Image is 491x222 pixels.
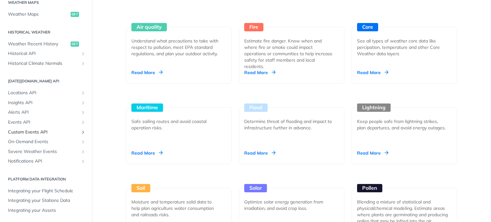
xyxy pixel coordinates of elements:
a: Insights APIShow subpages for Insights API [5,98,87,108]
div: Lightning [357,103,391,112]
h2: Platform DATA integration [5,176,87,182]
span: Historical API [8,50,79,57]
a: Locations APIShow subpages for Locations API [5,88,87,98]
a: Integrating your Flight Schedule [5,186,87,196]
div: Soil [131,184,150,192]
div: Moisture and temperature solid data to help plan agriculture water consumption and railroads risks. [131,199,221,218]
div: Read More [244,69,276,76]
div: Read More [131,150,163,156]
div: Estimate fire danger. Know when and where fire or smoke could impact operations or communities to... [244,38,334,70]
div: Solar [244,184,267,192]
div: Read More [244,150,276,156]
div: Flood [244,103,268,112]
div: See all types of weather core data like percipation, temperature and other Core Weather data layers [357,38,447,57]
div: Read More [357,69,388,76]
a: Core See all types of weather core data like percipation, temperature and other Core Weather data... [349,3,460,84]
span: Alerts API [8,109,79,116]
div: Read More [357,150,388,156]
span: get [71,42,79,47]
button: Show subpages for Locations API [81,90,86,96]
a: Fire Estimate fire danger. Know when and where fire or smoke could impact operations or communiti... [236,3,347,84]
span: Weather Recent History [8,41,69,47]
button: Show subpages for Severe Weather Events [81,149,86,154]
span: Integrating your Stations Data [8,197,86,204]
div: Fire [244,23,263,31]
div: Air quality [131,23,167,31]
a: Severe Weather EventsShow subpages for Severe Weather Events [5,147,87,157]
a: Weather Recent Historyget [5,39,87,49]
a: Alerts APIShow subpages for Alerts API [5,108,87,117]
button: Show subpages for Notifications API [81,159,86,164]
div: Determine threat of flooding and impact to infrastructure further in advance. [244,118,334,131]
div: Understand what precautions to take with respect to pollution, meet EPA standard regulations, and... [131,38,221,57]
div: Keep people safe from lightning strikes, plan departures, and avoid energy outages. [357,118,447,131]
div: Safe sailing routes and avoid coastal operation risks. [131,118,221,131]
button: Show subpages for Historical API [81,51,86,56]
a: Air quality Understand what precautions to take with respect to pollution, meet EPA standard regu... [123,3,234,84]
a: Weather Mapsget [5,10,87,19]
a: On-Demand EventsShow subpages for On-Demand Events [5,137,87,147]
span: Custom Events API [8,129,79,135]
span: Weather Maps [8,11,69,18]
span: Historical Climate Normals [8,60,79,67]
span: Integrating your Flight Schedule [8,188,86,194]
button: Show subpages for Custom Events API [81,130,86,135]
a: Notifications APIShow subpages for Notifications API [5,157,87,166]
h2: Historical Weather [5,29,87,35]
div: Pollen [357,184,382,192]
a: Maritime Safe sailing routes and avoid coastal operation risks. Read More [123,84,234,164]
a: Events APIShow subpages for Events API [5,118,87,127]
a: Custom Events APIShow subpages for Custom Events API [5,127,87,137]
span: Integrating your Assets [8,207,86,214]
span: Notifications API [8,158,79,165]
div: Core [357,23,378,31]
a: Historical APIShow subpages for Historical API [5,49,87,58]
span: get [71,12,79,17]
div: Read More [131,69,163,76]
div: Maritime [131,103,163,112]
span: Events API [8,119,79,126]
a: Integrating your Stations Data [5,196,87,205]
button: Show subpages for Insights API [81,100,86,105]
span: On-Demand Events [8,139,79,145]
span: Severe Weather Events [8,149,79,155]
button: Show subpages for Alerts API [81,110,86,115]
a: Integrating your Assets [5,206,87,215]
h2: [DATE][DOMAIN_NAME] API [5,78,87,84]
span: Locations API [8,90,79,96]
button: Show subpages for On-Demand Events [81,139,86,144]
button: Show subpages for Historical Climate Normals [81,61,86,66]
a: Historical Climate NormalsShow subpages for Historical Climate Normals [5,59,87,68]
div: Optimize solar energy generation from irradiation, and avoid crop loss. [244,199,334,211]
span: Insights API [8,100,79,106]
a: Lightning Keep people safe from lightning strikes, plan departures, and avoid energy outages. Rea... [349,84,460,164]
a: Flood Determine threat of flooding and impact to infrastructure further in advance. Read More [236,84,347,164]
button: Show subpages for Events API [81,120,86,125]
